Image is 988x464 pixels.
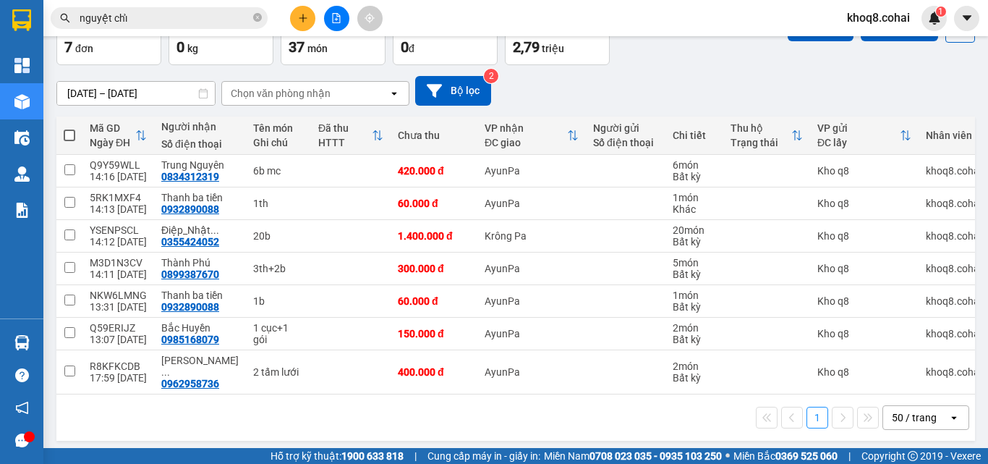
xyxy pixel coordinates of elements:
div: 6 món [673,159,716,171]
div: VP nhận [485,122,567,134]
span: caret-down [961,12,974,25]
span: Miền Bắc [733,448,838,464]
span: | [414,448,417,464]
th: Toggle SortBy [82,117,154,155]
div: 1.400.000 đ [398,230,470,242]
div: 3th+2b [253,263,304,274]
span: copyright [908,451,918,461]
div: Bất kỳ [673,236,716,248]
span: plus [298,13,308,23]
div: Trung Nguyên [161,159,239,171]
div: 17:59 [DATE] [90,372,147,384]
div: AyunPa [485,165,579,177]
div: Kho q8 [817,263,911,274]
button: Số lượng37món [281,13,386,65]
div: 300.000 đ [398,263,470,274]
div: AyunPa [485,366,579,378]
div: 0355424052 [161,236,219,248]
button: Đã thu0đ [393,13,498,65]
div: 14:11 [DATE] [90,269,147,280]
div: 14:13 [DATE] [90,203,147,215]
div: Ghi chú [253,137,304,148]
th: Toggle SortBy [810,117,919,155]
span: message [15,434,29,447]
div: 50 / trang [892,410,937,425]
div: Chọn văn phòng nhận [231,86,331,101]
div: Bất kỳ [673,171,716,182]
div: Kho q8 [817,230,911,242]
div: 420.000 đ [398,165,470,177]
div: 0985168079 [161,334,219,345]
img: solution-icon [14,203,30,218]
div: khoq8.cohai [926,165,981,177]
div: ĐC lấy [817,137,900,148]
div: 0932890088 [161,203,219,215]
div: Khác [673,203,716,215]
div: Chi tiết [673,130,716,141]
img: warehouse-icon [14,94,30,109]
div: Nhân viên [926,130,981,141]
span: Miền Nam [544,448,722,464]
span: khoq8.cohai [835,9,921,27]
svg: open [388,88,400,99]
div: AyunPa [485,295,579,307]
div: Người nhận [161,121,239,132]
div: 2 tấm lưới [253,366,304,378]
div: 20 món [673,224,716,236]
div: Kho q8 [817,366,911,378]
th: Toggle SortBy [723,117,810,155]
div: 14:12 [DATE] [90,236,147,248]
button: plus [290,6,315,31]
div: 20b [253,230,304,242]
div: Kho q8 [817,328,911,339]
th: Toggle SortBy [311,117,391,155]
input: Select a date range. [57,82,215,105]
div: khoq8.cohai [926,295,981,307]
div: Trạng thái [731,137,791,148]
input: Tìm tên, số ĐT hoặc mã đơn [80,10,250,26]
div: 60.000 đ [398,295,470,307]
div: Tên món [253,122,304,134]
div: Thanh ba tiền [161,290,239,301]
div: Kho q8 [817,198,911,209]
th: Toggle SortBy [477,117,586,155]
div: Thu hộ [731,122,791,134]
div: R8KFKCDB [90,360,147,372]
div: HTTT [318,137,372,148]
div: Q9Y59WLL [90,159,147,171]
div: M3D1N3CV [90,257,147,269]
div: 13:07 [DATE] [90,334,147,345]
div: 5 món [673,257,716,269]
div: 2 món [673,322,716,334]
span: 37 [289,38,305,56]
img: warehouse-icon [14,166,30,182]
div: 1th [253,198,304,209]
div: Số điện thoại [161,138,239,150]
span: đơn [75,43,93,54]
div: khoq8.cohai [926,263,981,274]
div: 1 món [673,290,716,301]
div: 1 cục+1 gói [253,322,304,345]
div: 0932890088 [161,301,219,313]
strong: 0708 023 035 - 0935 103 250 [589,450,722,462]
span: close-circle [253,12,262,25]
span: ⚪️ [725,453,730,459]
div: 6b mc [253,165,304,177]
sup: 1 [936,7,946,17]
div: 1 món [673,192,716,203]
span: 7 [64,38,72,56]
span: close-circle [253,13,262,22]
div: Kho q8 [817,295,911,307]
strong: 1900 633 818 [341,450,404,462]
button: aim [357,6,383,31]
span: 0 [176,38,184,56]
span: 2,79 [513,38,540,56]
div: khoq8.cohai [926,230,981,242]
div: Thanh ba tiền [161,192,239,203]
div: Kho q8 [817,165,911,177]
div: Krông Pa [485,230,579,242]
div: 14:16 [DATE] [90,171,147,182]
div: 150.000 đ [398,328,470,339]
div: AyunPa [485,328,579,339]
div: Ngày ĐH [90,137,135,148]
